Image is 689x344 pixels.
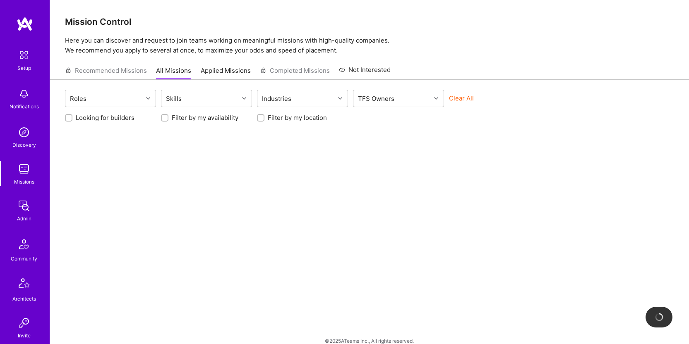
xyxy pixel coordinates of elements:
div: Invite [18,331,31,340]
a: Not Interested [339,65,391,80]
label: Filter by my availability [172,113,238,122]
a: All Missions [156,66,191,80]
img: discovery [16,124,32,141]
img: Architects [14,275,34,294]
div: Skills [164,93,184,105]
div: TFS Owners [356,93,396,105]
div: Missions [14,177,34,186]
div: Architects [12,294,36,303]
img: setup [15,46,33,64]
h3: Mission Control [65,17,674,27]
div: Industries [260,93,293,105]
div: Notifications [10,102,39,111]
div: Roles [68,93,89,105]
label: Looking for builders [76,113,134,122]
img: teamwork [16,161,32,177]
i: icon Chevron [338,96,342,100]
div: Community [11,254,37,263]
img: loading [653,311,665,322]
img: Community [14,234,34,254]
i: icon Chevron [146,96,150,100]
i: icon Chevron [242,96,246,100]
label: Filter by my location [268,113,327,122]
img: bell [16,86,32,102]
i: icon Chevron [434,96,438,100]
div: Admin [17,214,31,223]
div: Discovery [12,141,36,149]
img: Invite [16,315,32,331]
button: Clear All [449,94,474,103]
img: logo [17,17,33,31]
a: Applied Missions [201,66,251,80]
p: Here you can discover and request to join teams working on meaningful missions with high-quality ... [65,36,674,55]
div: Setup [17,64,31,72]
img: admin teamwork [16,198,32,214]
